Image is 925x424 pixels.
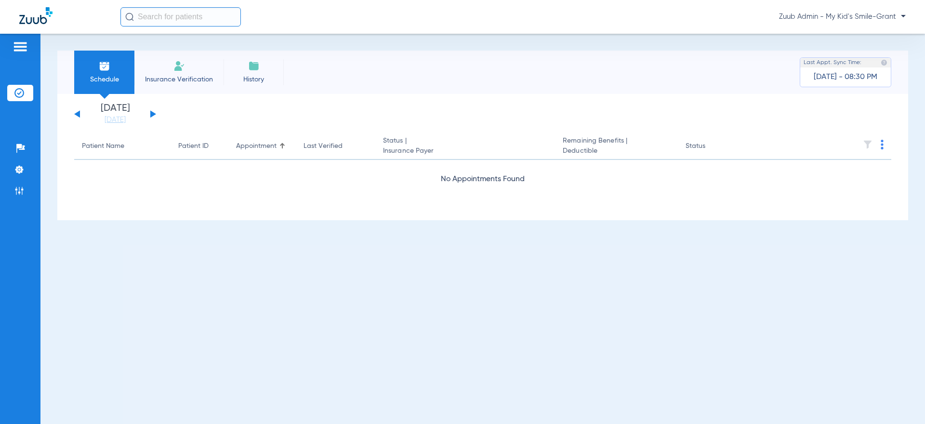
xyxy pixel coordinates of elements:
[304,141,343,151] div: Last Verified
[74,173,891,185] div: No Appointments Found
[678,133,743,160] th: Status
[375,133,555,160] th: Status |
[142,75,216,84] span: Insurance Verification
[563,146,670,156] span: Deductible
[304,141,368,151] div: Last Verified
[19,7,53,24] img: Zuub Logo
[555,133,677,160] th: Remaining Benefits |
[231,75,277,84] span: History
[178,141,209,151] div: Patient ID
[86,104,144,125] li: [DATE]
[99,60,110,72] img: Schedule
[881,140,884,149] img: group-dot-blue.svg
[82,141,124,151] div: Patient Name
[236,141,277,151] div: Appointment
[13,41,28,53] img: hamburger-icon
[120,7,241,26] input: Search for patients
[881,59,887,66] img: last sync help info
[82,141,163,151] div: Patient Name
[863,140,872,149] img: filter.svg
[86,115,144,125] a: [DATE]
[814,72,877,82] span: [DATE] - 08:30 PM
[779,12,906,22] span: Zuub Admin - My Kid's Smile-Grant
[383,146,547,156] span: Insurance Payer
[248,60,260,72] img: History
[178,141,221,151] div: Patient ID
[173,60,185,72] img: Manual Insurance Verification
[236,141,288,151] div: Appointment
[125,13,134,21] img: Search Icon
[81,75,127,84] span: Schedule
[804,58,861,67] span: Last Appt. Sync Time:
